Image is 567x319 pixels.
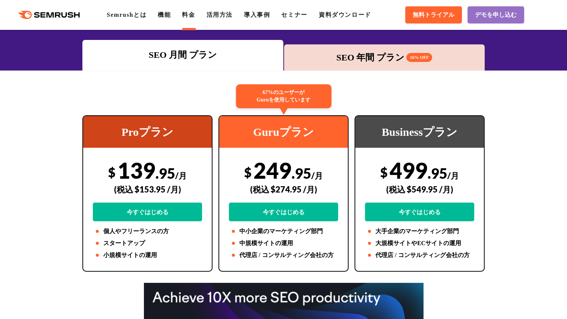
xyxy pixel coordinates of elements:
[405,6,462,24] a: 無料トライアル
[428,165,447,182] span: .95
[365,176,474,203] div: (税込 $549.95 /月)
[86,48,280,62] div: SEO 月間 プラン
[93,157,202,221] div: 139
[207,12,233,18] a: 活用方法
[229,227,338,236] li: 中小企業のマーケティング部門
[288,51,481,64] div: SEO 年間 プラン
[219,116,348,148] div: Guruプラン
[365,227,474,236] li: 大手企業のマーケティング部門
[175,171,187,181] span: /月
[475,11,517,19] span: デモを申し込む
[93,176,202,203] div: (税込 $153.95 /月)
[319,12,371,18] a: 資料ダウンロード
[93,227,202,236] li: 個人やフリーランスの方
[93,239,202,248] li: スタートアップ
[182,12,195,18] a: 料金
[447,171,459,181] span: /月
[229,157,338,221] div: 249
[244,165,252,180] span: $
[107,12,147,18] a: Semrushとは
[406,53,432,62] span: 16% OFF
[229,239,338,248] li: 中規模サイトの運用
[244,12,270,18] a: 導入事例
[155,165,175,182] span: .95
[158,12,171,18] a: 機能
[380,165,388,180] span: $
[365,203,474,221] a: 今すぐはじめる
[236,84,331,108] div: 67%のユーザーが Guruを使用しています
[108,165,116,180] span: $
[229,251,338,260] li: 代理店 / コンサルティング会社の方
[365,251,474,260] li: 代理店 / コンサルティング会社の方
[93,203,202,221] a: 今すぐはじめる
[311,171,323,181] span: /月
[83,116,212,148] div: Proプラン
[365,239,474,248] li: 大規模サイトやECサイトの運用
[355,116,484,148] div: Businessプラン
[229,203,338,221] a: 今すぐはじめる
[413,11,454,19] span: 無料トライアル
[281,12,307,18] a: セミナー
[229,176,338,203] div: (税込 $274.95 /月)
[365,157,474,221] div: 499
[467,6,524,24] a: デモを申し込む
[93,251,202,260] li: 小規模サイトの運用
[292,165,311,182] span: .95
